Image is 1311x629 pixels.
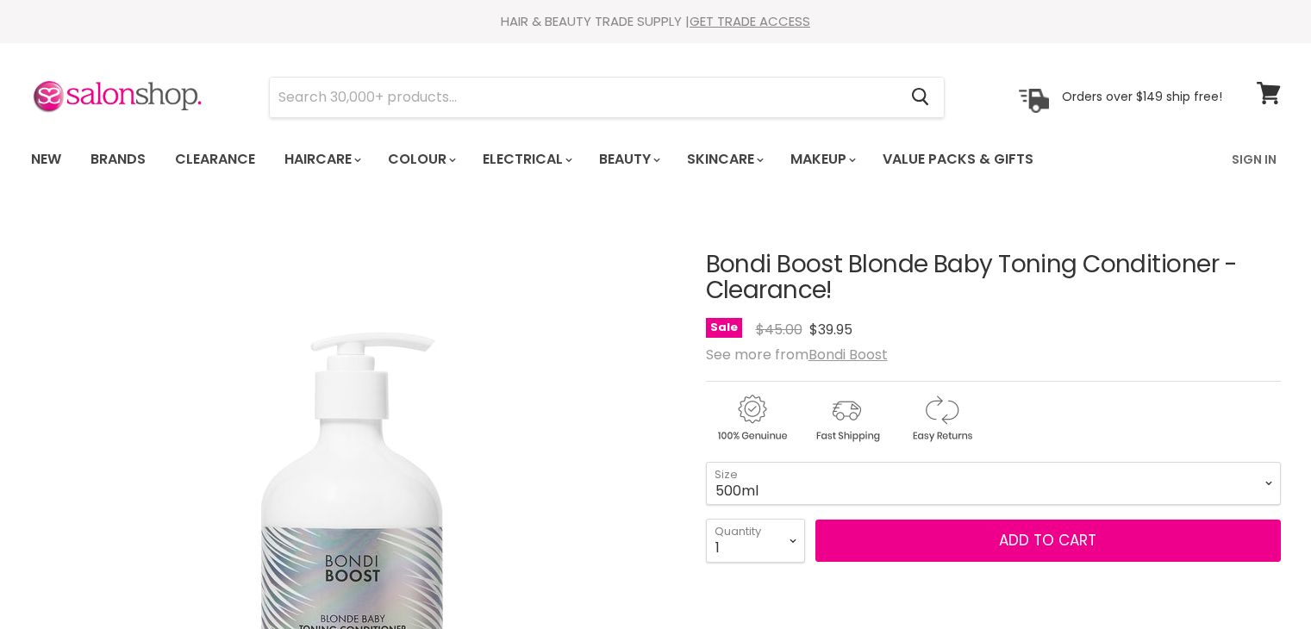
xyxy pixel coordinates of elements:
a: Makeup [777,141,866,177]
span: $45.00 [756,320,802,339]
form: Product [269,77,945,118]
input: Search [270,78,898,117]
img: shipping.gif [801,392,892,445]
a: Haircare [272,141,371,177]
img: genuine.gif [706,392,797,445]
a: Value Packs & Gifts [870,141,1046,177]
span: Add to cart [999,530,1096,551]
a: Electrical [470,141,583,177]
a: Colour [375,141,466,177]
nav: Main [9,134,1302,184]
div: HAIR & BEAUTY TRADE SUPPLY | [9,13,1302,30]
a: Brands [78,141,159,177]
img: returns.gif [896,392,987,445]
a: New [18,141,74,177]
p: Orders over $149 ship free! [1062,89,1222,104]
h1: Bondi Boost Blonde Baby Toning Conditioner - Clearance! [706,252,1281,305]
a: Bondi Boost [808,345,888,364]
span: See more from [706,345,888,364]
a: Clearance [162,141,268,177]
span: $39.95 [809,320,852,339]
span: Sale [706,318,742,338]
a: Sign In [1221,141,1287,177]
a: GET TRADE ACCESS [690,12,810,30]
button: Add to cart [815,520,1281,563]
a: Beauty [586,141,671,177]
button: Search [898,78,944,117]
ul: Main menu [18,134,1134,184]
select: Quantity [706,519,805,562]
a: Skincare [674,141,774,177]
